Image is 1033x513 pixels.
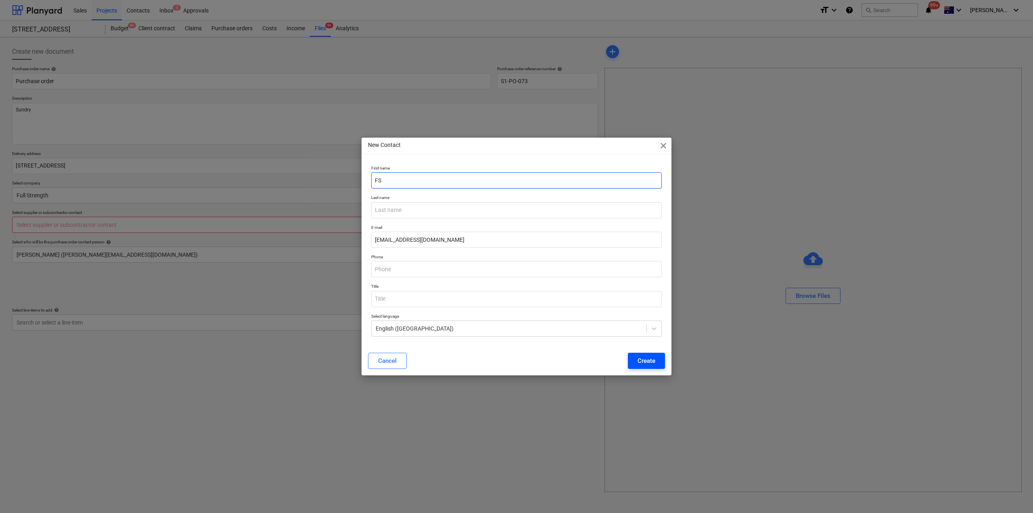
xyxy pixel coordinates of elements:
p: E-mail [371,225,662,232]
div: Create [638,356,655,366]
p: New Contact [368,141,401,149]
p: Phone [371,254,662,261]
input: Title [371,291,662,307]
input: Phone [371,261,662,277]
div: Cancel [378,356,397,366]
button: Create [628,353,665,369]
span: close [659,141,668,151]
p: Last name [371,195,662,202]
iframe: Chat Widget [993,474,1033,513]
input: E-mail [371,232,662,248]
input: Last name [371,202,662,218]
input: First name [371,172,662,188]
p: Title [371,284,662,291]
p: Select language [371,314,662,320]
button: Cancel [368,353,407,369]
p: First name [371,165,662,172]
